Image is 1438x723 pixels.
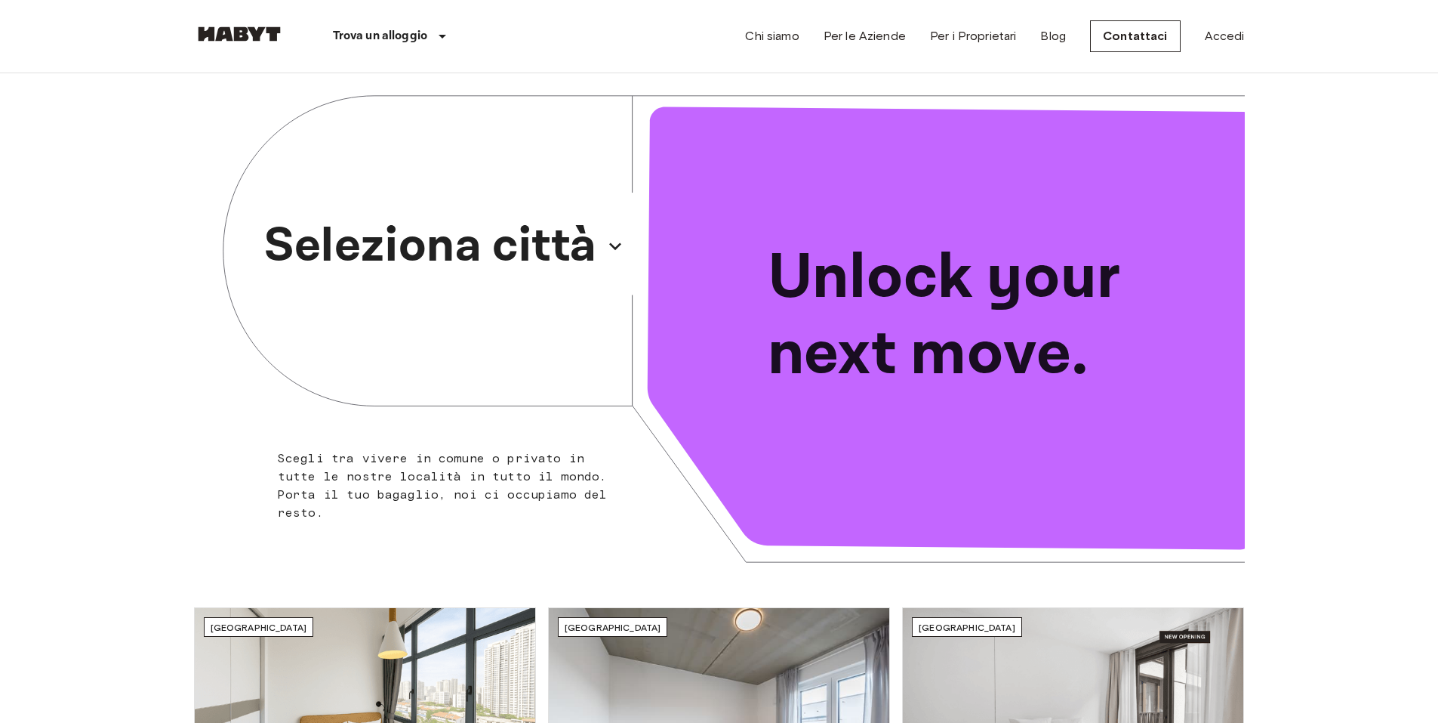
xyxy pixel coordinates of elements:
a: Accedi [1205,27,1245,45]
img: Habyt [194,26,285,42]
p: Trova un alloggio [333,27,428,45]
a: Per le Aziende [824,27,906,45]
span: [GEOGRAPHIC_DATA] [565,622,661,633]
a: Blog [1040,27,1066,45]
a: Chi siamo [745,27,799,45]
button: Seleziona città [258,205,630,287]
p: Scegli tra vivere in comune o privato in tutte le nostre località in tutto il mondo. Porta il tuo... [278,450,624,522]
a: Contattaci [1090,20,1181,52]
p: Unlock your next move. [768,240,1221,393]
span: [GEOGRAPHIC_DATA] [211,622,307,633]
p: Seleziona città [264,210,597,283]
a: Per i Proprietari [930,27,1017,45]
span: [GEOGRAPHIC_DATA] [919,622,1015,633]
